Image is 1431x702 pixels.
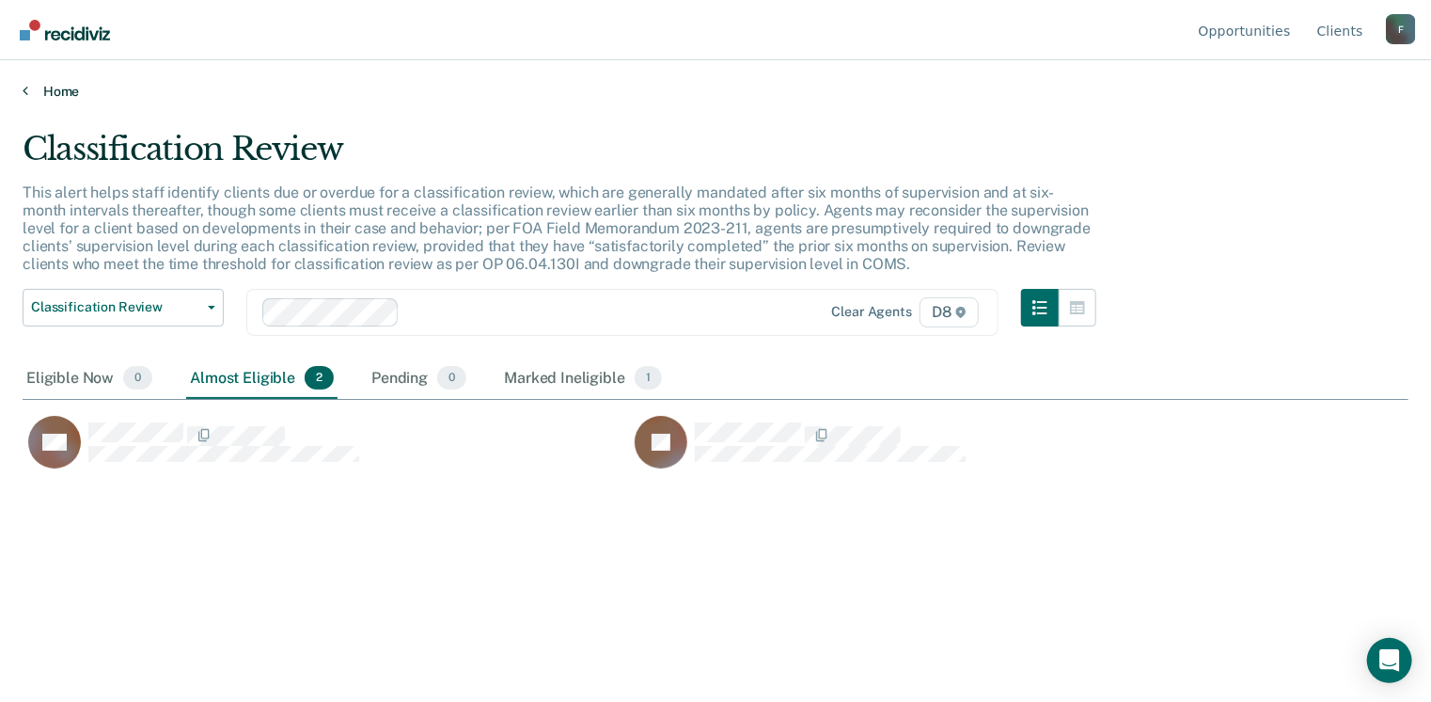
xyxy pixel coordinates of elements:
p: This alert helps staff identify clients due or overdue for a classification review, which are gen... [23,183,1091,274]
span: 2 [305,366,334,391]
img: Recidiviz [20,20,110,40]
span: 0 [437,366,466,391]
div: F [1386,14,1416,44]
button: Profile dropdown button [1386,14,1416,44]
div: Classification Review [23,130,1096,183]
span: D8 [920,297,979,327]
div: Clear agents [832,304,912,320]
button: Classification Review [23,289,224,327]
span: Classification Review [31,299,200,315]
a: Home [23,83,1408,100]
span: 1 [635,366,662,391]
div: Open Intercom Messenger [1367,638,1412,683]
div: CaseloadOpportunityCell-0832662 [23,415,629,490]
span: 0 [123,366,152,391]
div: Pending0 [368,359,470,400]
div: Eligible Now0 [23,359,156,400]
div: Almost Eligible2 [186,359,338,400]
div: Marked Ineligible1 [500,359,666,400]
div: CaseloadOpportunityCell-0834165 [629,415,1235,490]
